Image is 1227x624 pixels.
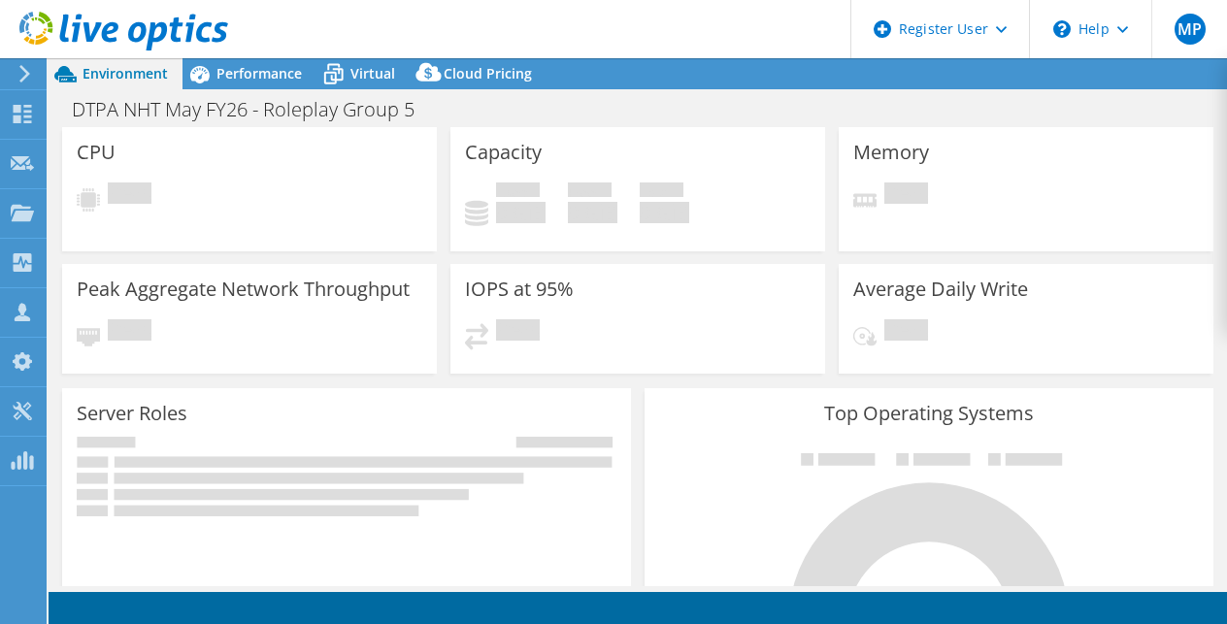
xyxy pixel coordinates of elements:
h1: DTPA NHT May FY26 - Roleplay Group 5 [63,99,445,120]
span: Used [496,182,540,202]
h3: Memory [853,142,929,163]
span: Total [640,182,683,202]
h4: 0 GiB [568,202,617,223]
h4: 0 GiB [496,202,546,223]
h4: 0 GiB [640,202,689,223]
h3: CPU [77,142,116,163]
span: Virtual [350,64,395,82]
h3: Peak Aggregate Network Throughput [77,279,410,300]
span: Pending [496,319,540,345]
span: Environment [83,64,168,82]
span: MP [1175,14,1206,45]
span: Performance [216,64,302,82]
span: Cloud Pricing [444,64,532,82]
span: Pending [884,319,928,345]
span: Pending [884,182,928,209]
h3: Top Operating Systems [659,403,1199,424]
h3: Server Roles [77,403,187,424]
span: Pending [108,182,151,209]
span: Pending [108,319,151,345]
span: Free [568,182,612,202]
h3: IOPS at 95% [465,279,574,300]
h3: Average Daily Write [853,279,1028,300]
h3: Capacity [465,142,542,163]
svg: \n [1053,20,1071,38]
